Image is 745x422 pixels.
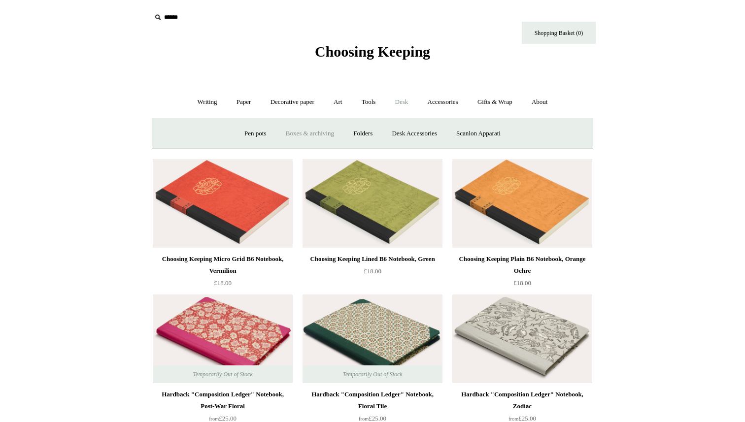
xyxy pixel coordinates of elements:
span: £18.00 [364,267,381,275]
a: Shopping Basket (0) [522,22,596,44]
span: £18.00 [513,279,531,287]
div: Hardback "Composition Ledger" Notebook, Zodiac [455,389,590,412]
a: Desk [386,89,417,115]
img: Choosing Keeping Lined B6 Notebook, Green [303,159,442,248]
span: from [209,416,219,422]
a: Hardback "Composition Ledger" Notebook, Floral Tile Hardback "Composition Ledger" Notebook, Flora... [303,294,442,383]
a: Choosing Keeping Micro Grid B6 Notebook, Vermilion Choosing Keeping Micro Grid B6 Notebook, Vermi... [153,159,293,248]
a: Paper [228,89,260,115]
a: Tools [353,89,385,115]
img: Choosing Keeping Micro Grid B6 Notebook, Vermilion [153,159,293,248]
span: from [508,416,518,422]
a: Choosing Keeping Lined B6 Notebook, Green £18.00 [303,253,442,293]
a: Writing [189,89,226,115]
a: Pen pots [236,121,275,147]
a: Boxes & archiving [277,121,343,147]
a: Hardback "Composition Ledger" Notebook, Post-War Floral Hardback "Composition Ledger" Notebook, P... [153,294,293,383]
span: £25.00 [508,415,536,422]
img: Choosing Keeping Plain B6 Notebook, Orange Ochre [452,159,592,248]
div: Choosing Keeping Micro Grid B6 Notebook, Vermilion [155,253,290,277]
a: Choosing Keeping Plain B6 Notebook, Orange Ochre £18.00 [452,253,592,293]
div: Choosing Keeping Lined B6 Notebook, Green [305,253,440,265]
a: Decorative paper [262,89,323,115]
a: Art [325,89,351,115]
a: Folders [344,121,381,147]
a: Gifts & Wrap [469,89,521,115]
a: Choosing Keeping Lined B6 Notebook, Green Choosing Keeping Lined B6 Notebook, Green [303,159,442,248]
div: Hardback "Composition Ledger" Notebook, Floral Tile [305,389,440,412]
a: Choosing Keeping [315,51,430,58]
a: Hardback "Composition Ledger" Notebook, Zodiac Hardback "Composition Ledger" Notebook, Zodiac [452,294,592,383]
img: Hardback "Composition Ledger" Notebook, Post-War Floral [153,294,293,383]
span: from [359,416,369,422]
a: Accessories [419,89,467,115]
a: Choosing Keeping Micro Grid B6 Notebook, Vermilion £18.00 [153,253,293,293]
span: £25.00 [359,415,386,422]
span: Choosing Keeping [315,43,430,60]
img: Hardback "Composition Ledger" Notebook, Zodiac [452,294,592,383]
span: Temporarily Out of Stock [333,365,412,383]
span: £25.00 [209,415,237,422]
div: Choosing Keeping Plain B6 Notebook, Orange Ochre [455,253,590,277]
img: Hardback "Composition Ledger" Notebook, Floral Tile [303,294,442,383]
a: Choosing Keeping Plain B6 Notebook, Orange Ochre Choosing Keeping Plain B6 Notebook, Orange Ochre [452,159,592,248]
a: About [523,89,557,115]
a: Desk Accessories [383,121,445,147]
div: Hardback "Composition Ledger" Notebook, Post-War Floral [155,389,290,412]
span: £18.00 [214,279,232,287]
span: Temporarily Out of Stock [183,365,262,383]
a: Scanlon Apparati [447,121,509,147]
